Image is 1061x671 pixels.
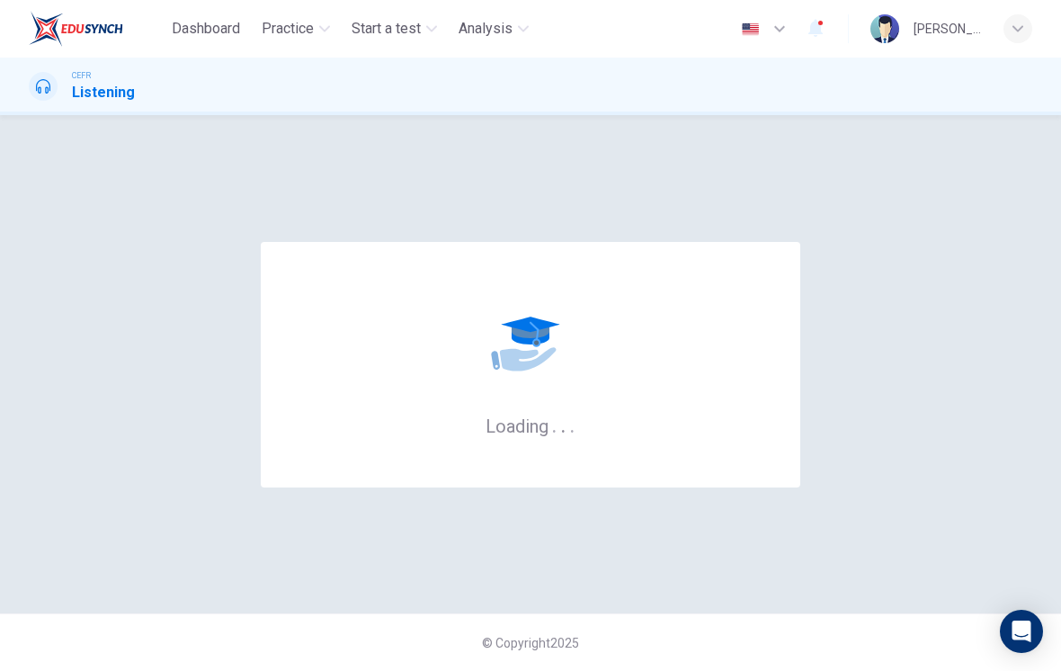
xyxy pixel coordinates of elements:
img: Profile picture [870,14,899,43]
span: Practice [262,18,314,40]
div: Open Intercom Messenger [1000,610,1043,653]
h6: . [560,409,566,439]
button: Dashboard [165,13,247,45]
span: Dashboard [172,18,240,40]
img: EduSynch logo [29,11,123,47]
button: Analysis [451,13,536,45]
a: EduSynch logo [29,11,165,47]
h6: Loading [486,414,575,437]
h1: Listening [72,82,135,103]
span: Start a test [352,18,421,40]
button: Practice [254,13,337,45]
span: CEFR [72,69,91,82]
button: Start a test [344,13,444,45]
h6: . [569,409,575,439]
span: © Copyright 2025 [482,636,579,650]
span: Analysis [459,18,513,40]
img: en [739,22,762,36]
div: [PERSON_NAME] [PERSON_NAME] [PERSON_NAME] [914,18,982,40]
h6: . [551,409,557,439]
